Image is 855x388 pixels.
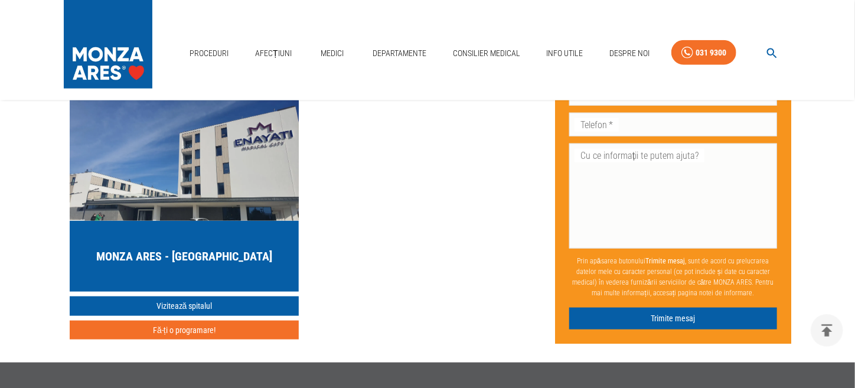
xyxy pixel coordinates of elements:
a: Medici [313,41,351,66]
button: Fă-ți o programare! [70,321,299,340]
a: Consilier Medical [448,41,525,66]
b: Trimite mesaj [645,257,685,266]
a: Despre Noi [605,41,654,66]
p: Prin apăsarea butonului , sunt de acord cu prelucrarea datelor mele cu caracter personal (ce pot ... [569,252,777,304]
button: delete [811,314,843,347]
a: Afecțiuni [250,41,296,66]
a: Proceduri [185,41,233,66]
a: Vizitează spitalul [70,296,299,316]
img: MONZA ARES Bucuresti [70,79,299,221]
h5: MONZA ARES - [GEOGRAPHIC_DATA] [96,248,272,265]
a: Info Utile [542,41,588,66]
a: MONZA ARES - [GEOGRAPHIC_DATA] [70,79,299,292]
a: 031 9300 [671,40,736,66]
a: Departamente [368,41,431,66]
div: 031 9300 [696,45,726,60]
button: Trimite mesaj [569,308,777,330]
